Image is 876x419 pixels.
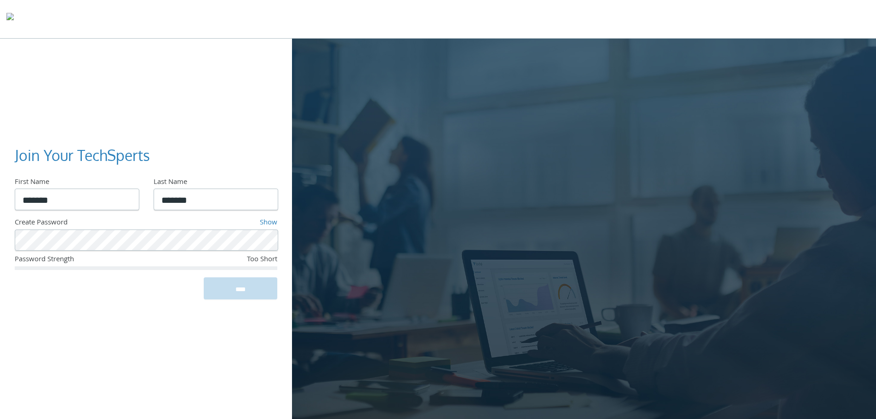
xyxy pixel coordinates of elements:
[6,10,14,28] img: todyl-logo-dark.svg
[15,254,190,266] div: Password Strength
[15,218,183,230] div: Create Password
[190,254,277,266] div: Too Short
[15,145,270,166] h3: Join Your TechSperts
[15,177,138,189] div: First Name
[154,177,277,189] div: Last Name
[260,217,277,229] a: Show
